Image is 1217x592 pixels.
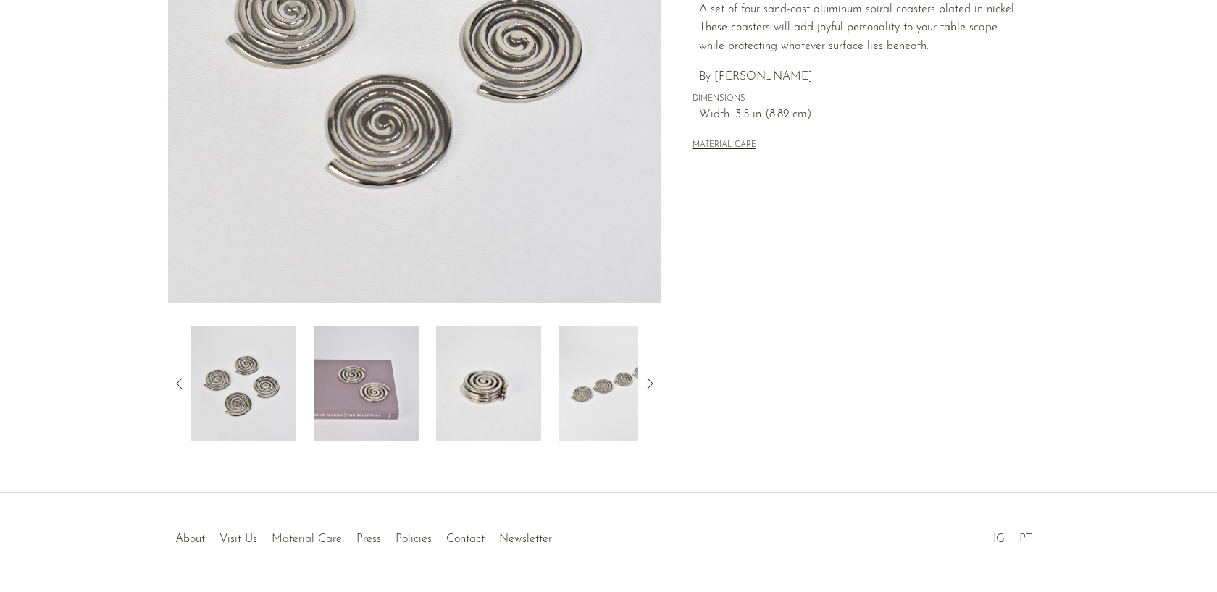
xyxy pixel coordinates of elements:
img: Spiral Coasters [191,326,296,441]
img: Spiral Coasters [559,326,664,441]
a: Policies [396,533,432,545]
ul: Social Medias [986,522,1040,549]
a: Contact [446,533,485,545]
img: Spiral Coasters [314,326,419,441]
a: Visit Us [219,533,257,545]
span: Width: 3.5 in (8.89 cm) [699,106,1019,124]
a: IG [993,533,1005,545]
a: PT [1019,533,1032,545]
span: DIMENSIONS [693,93,1019,106]
img: Spiral Coasters [436,326,541,441]
span: By [PERSON_NAME]. [699,71,815,83]
button: MATERIAL CARE [693,140,756,151]
a: About [175,533,205,545]
a: Material Care [272,533,342,545]
a: Press [356,533,381,545]
span: A set of four sand-cast aluminum spiral coasters plated in nickel. These coasters will add joyful... [699,4,1016,52]
ul: Quick links [168,522,559,549]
